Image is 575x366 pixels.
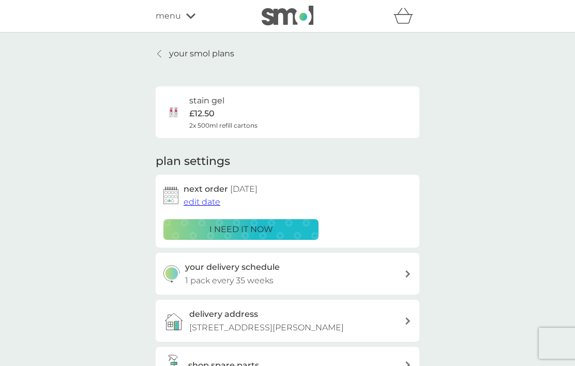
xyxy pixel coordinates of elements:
a: your smol plans [156,47,234,60]
button: your delivery schedule1 pack every 35 weeks [156,253,419,295]
span: 2x 500ml refill cartons [189,120,258,130]
p: 1 pack every 35 weeks [185,274,274,287]
h2: plan settings [156,154,230,170]
button: i need it now [163,219,319,240]
span: edit date [184,197,220,207]
div: basket [394,6,419,26]
button: edit date [184,195,220,209]
img: stain gel [163,102,184,123]
a: delivery address[STREET_ADDRESS][PERSON_NAME] [156,300,419,342]
p: i need it now [209,223,273,236]
h2: next order [184,182,258,196]
p: your smol plans [169,47,234,60]
img: smol [262,6,313,25]
span: menu [156,9,181,23]
h3: your delivery schedule [185,261,280,274]
h6: stain gel [189,94,224,108]
p: [STREET_ADDRESS][PERSON_NAME] [189,321,344,334]
span: [DATE] [230,184,258,194]
p: £12.50 [189,107,215,120]
h3: delivery address [189,308,258,321]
